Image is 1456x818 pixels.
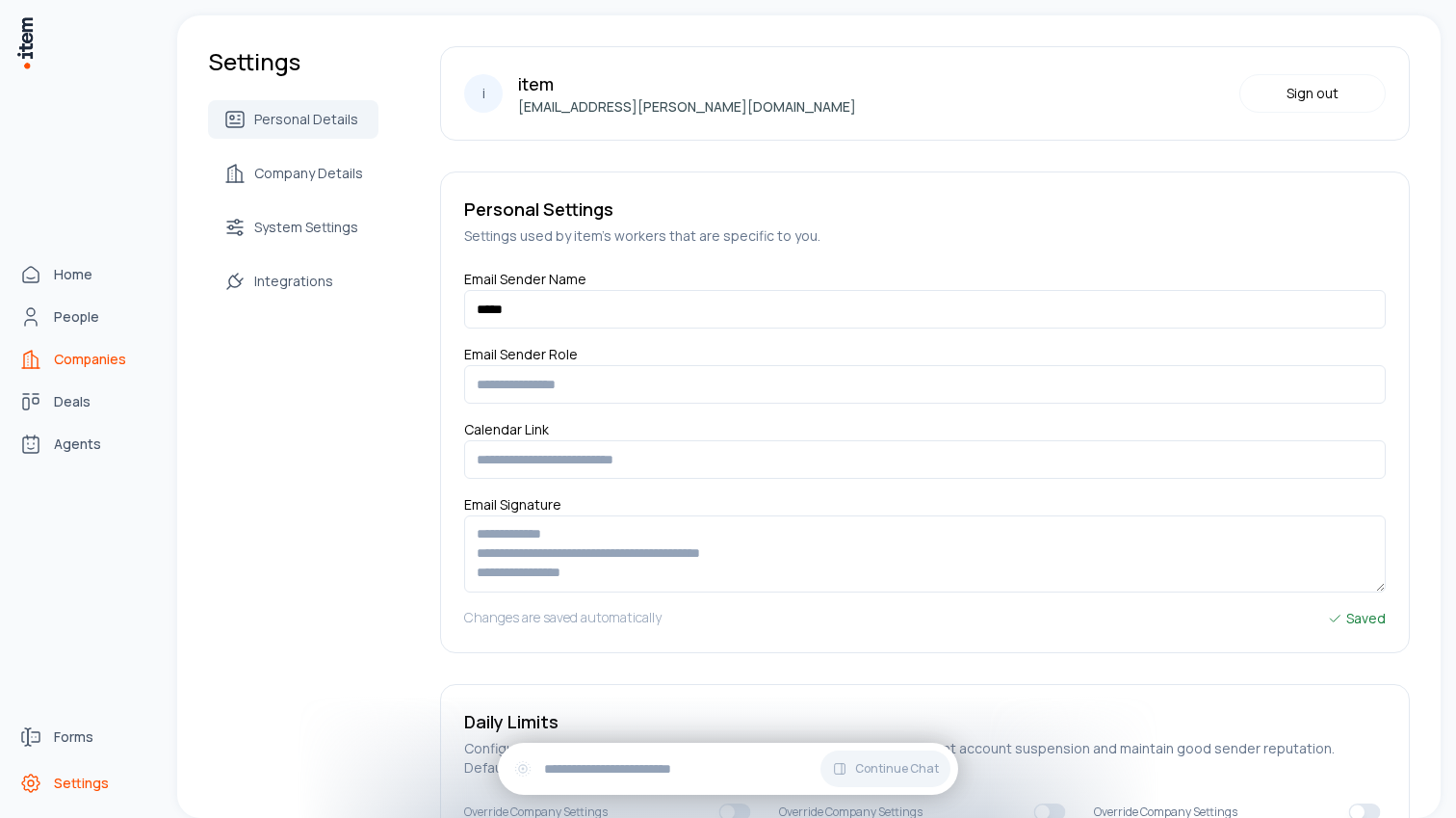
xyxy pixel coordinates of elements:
label: Email Sender Role [464,345,578,371]
span: System Settings [254,218,358,237]
span: Company Details [254,164,363,183]
p: [EMAIL_ADDRESS][PERSON_NAME][DOMAIN_NAME] [518,97,856,117]
span: Companies [54,350,126,369]
a: Forms [12,718,158,756]
span: Continue Chat [855,761,939,777]
a: Personal Details [208,100,378,139]
span: Personal Details [254,110,358,129]
a: Settings [12,764,158,803]
div: Saved [1327,608,1386,629]
div: Continue Chat [498,743,958,795]
span: Forms [54,727,93,747]
button: Continue Chat [820,751,950,787]
a: Companies [12,340,158,379]
label: Email Signature [464,495,561,521]
a: Home [12,255,158,294]
div: i [464,74,503,113]
h5: Personal Settings [464,196,1386,223]
h1: Settings [208,46,378,77]
a: Company Details [208,154,378,193]
h5: Daily Limits [464,708,1386,735]
a: Agents [12,425,158,463]
span: Settings [54,774,109,793]
span: Home [54,265,92,284]
span: Deals [54,392,91,411]
button: Sign out [1239,74,1386,113]
label: Email Sender Name [464,270,586,296]
p: item [518,70,856,97]
a: System Settings [208,208,378,247]
h5: Settings used by item's workers that are specific to you. [464,226,1386,246]
a: Deals [12,383,158,421]
a: Integrations [208,262,378,301]
h5: Configure daily limits for outbound actions. These limits exist to help prevent account suspensio... [464,739,1386,778]
label: Calendar Link [464,420,549,446]
span: Integrations [254,272,333,291]
h5: Changes are saved automatically [464,608,662,629]
img: Item Brain Logo [15,15,35,70]
span: People [54,307,99,327]
a: People [12,298,158,336]
span: Agents [54,435,101,454]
